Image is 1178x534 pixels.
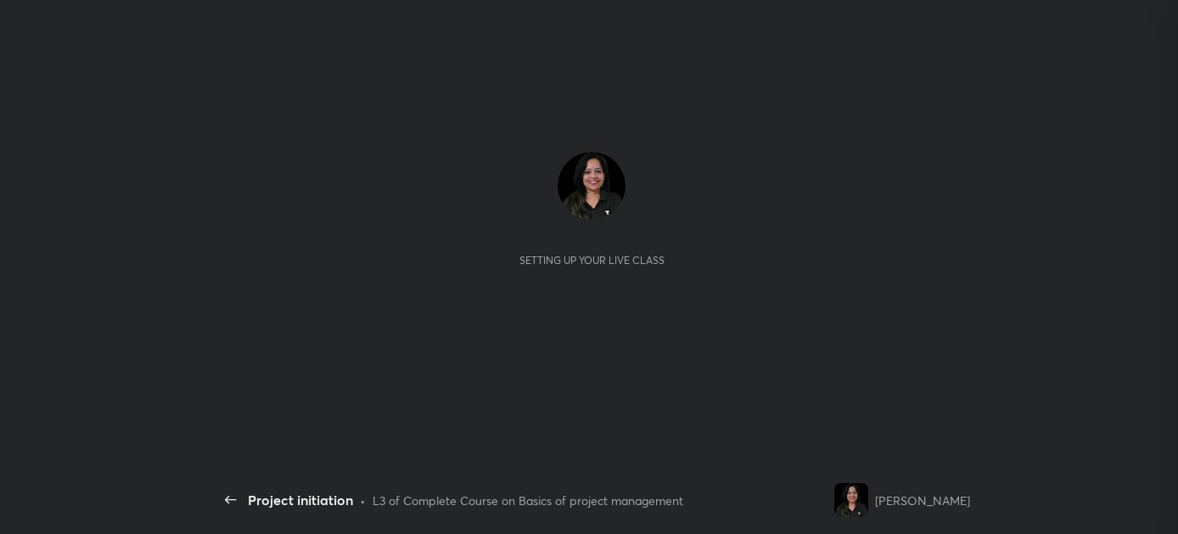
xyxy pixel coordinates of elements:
[834,483,868,517] img: e08afb1adbab4fda801bfe2e535ac9a4.jpg
[360,492,366,509] div: •
[373,492,683,509] div: L3 of Complete Course on Basics of project management
[248,490,353,510] div: Project initiation
[519,254,665,267] div: Setting up your live class
[558,152,625,220] img: e08afb1adbab4fda801bfe2e535ac9a4.jpg
[875,492,970,509] div: [PERSON_NAME]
